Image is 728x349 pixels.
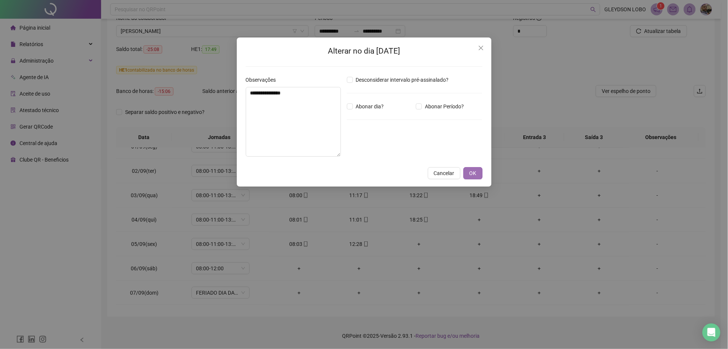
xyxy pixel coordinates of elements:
[246,45,483,57] h2: Alterar no dia [DATE]
[475,42,487,54] button: Close
[463,167,483,179] button: OK
[353,76,452,84] span: Desconsiderar intervalo pré-assinalado?
[422,102,467,111] span: Abonar Período?
[353,102,387,111] span: Abonar dia?
[478,45,484,51] span: close
[469,169,477,177] span: OK
[434,169,454,177] span: Cancelar
[428,167,460,179] button: Cancelar
[703,324,721,342] div: Open Intercom Messenger
[246,76,281,84] label: Observações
